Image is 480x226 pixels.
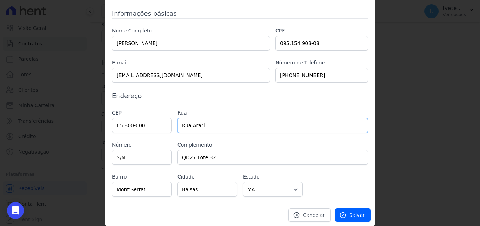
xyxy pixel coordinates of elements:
[112,27,270,34] label: Nome Completo
[275,27,368,34] label: CPF
[112,118,172,133] input: 00.000-000
[112,109,172,117] label: CEP
[275,59,368,66] label: Número de Telefone
[112,91,368,101] h3: Endereço
[112,173,172,181] label: Bairro
[112,141,172,149] label: Número
[7,202,24,219] div: Open Intercom Messenger
[288,208,331,222] a: Cancelar
[112,59,270,66] label: E-mail
[335,208,371,222] a: Salvar
[177,141,368,149] label: Complemento
[303,212,325,219] span: Cancelar
[243,173,303,181] label: Estado
[177,109,368,117] label: Rua
[177,173,237,181] label: Cidade
[349,212,365,219] span: Salvar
